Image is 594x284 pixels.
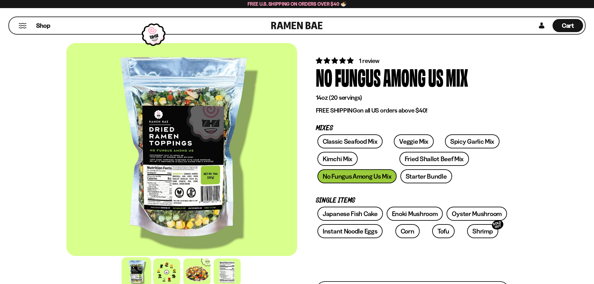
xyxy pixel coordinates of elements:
[432,224,455,238] a: Tofu
[316,107,357,114] strong: FREE SHIPPING
[553,17,583,34] a: Cart
[383,65,426,89] div: Among
[394,134,434,148] a: Veggie Mix
[317,134,383,148] a: Classic Seafood Mix
[446,65,468,89] div: Mix
[447,207,507,221] a: Oyster Mushroom
[399,152,469,166] a: Fried Shallot Beef Mix
[387,207,443,221] a: Enoki Mushroom
[359,57,379,65] span: 1 review
[491,219,505,231] div: SOLD OUT
[316,65,332,89] div: No
[395,224,420,238] a: Corn
[36,22,50,30] span: Shop
[400,169,452,183] a: Starter Bundle
[335,65,381,89] div: Fungus
[317,207,383,221] a: Japanese Fish Cake
[562,22,574,29] span: Cart
[316,94,509,102] p: 14oz (20 servings)
[316,198,509,204] p: Single Items
[316,125,509,131] p: Mixes
[445,134,500,148] a: Spicy Garlic Mix
[428,65,443,89] div: Us
[317,224,383,238] a: Instant Noodle Eggs
[18,23,27,28] button: Mobile Menu Trigger
[248,1,346,7] span: Free U.S. Shipping on Orders over $40 🍜
[317,152,358,166] a: Kimchi Mix
[316,57,355,65] span: 5.00 stars
[316,107,509,114] p: on all US orders above $40!
[36,19,50,32] a: Shop
[467,224,498,238] a: ShrimpSOLD OUT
